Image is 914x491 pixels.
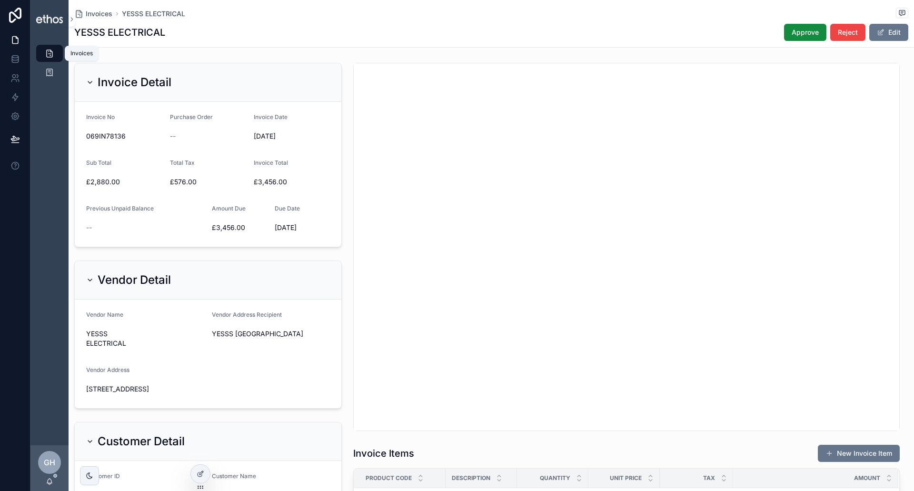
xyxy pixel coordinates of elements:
span: Due Date [275,205,300,212]
span: Unit Price [610,474,642,482]
span: Description [452,474,490,482]
span: Reject [838,28,858,37]
h2: Customer Detail [98,434,185,449]
span: Amount [854,474,880,482]
span: Invoice Total [254,159,288,166]
h1: YESSS ELECTRICAL [74,26,165,39]
span: 069IN78136 [86,131,162,141]
div: Invoices [70,50,93,57]
span: Invoices [86,9,112,19]
span: Amount Due [212,205,246,212]
span: £576.00 [170,177,246,187]
span: £3,456.00 [212,223,267,232]
span: [DATE] [275,223,330,232]
span: YESSS ELECTRICAL [86,329,204,348]
h1: Invoice Items [353,447,414,460]
a: Invoices [74,9,112,19]
div: scrollable content [30,38,69,93]
button: Edit [869,24,908,41]
span: -- [86,223,92,232]
span: Previous Unpaid Balance [86,205,154,212]
span: Total Tax [170,159,195,166]
button: Approve [784,24,826,41]
h2: Invoice Detail [98,75,171,90]
span: Vendor Address [86,366,129,373]
span: [STREET_ADDRESS] [86,384,330,394]
span: Quantity [540,474,570,482]
span: Tax [703,474,715,482]
iframe: pdf-iframe [354,63,899,431]
span: Invoice Date [254,113,288,120]
span: -- [170,131,176,141]
span: Approve [792,28,819,37]
span: Customer ID [86,472,120,480]
span: Purchase Order [170,113,213,120]
button: New Invoice Item [818,445,900,462]
span: £2,880.00 [86,177,162,187]
span: Vendor Address Recipient [212,311,282,318]
span: [DATE] [254,131,330,141]
span: £3,456.00 [254,177,330,187]
span: Sub Total [86,159,111,166]
span: Customer Name [212,472,256,480]
button: Reject [830,24,865,41]
h2: Vendor Detail [98,272,171,288]
span: Invoice No [86,113,115,120]
img: App logo [36,15,63,23]
a: YESSS ELECTRICAL [122,9,185,19]
span: YESSS [GEOGRAPHIC_DATA] [212,329,330,339]
span: Vendor Name [86,311,123,318]
span: GH [44,457,55,468]
span: Product Code [366,474,412,482]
